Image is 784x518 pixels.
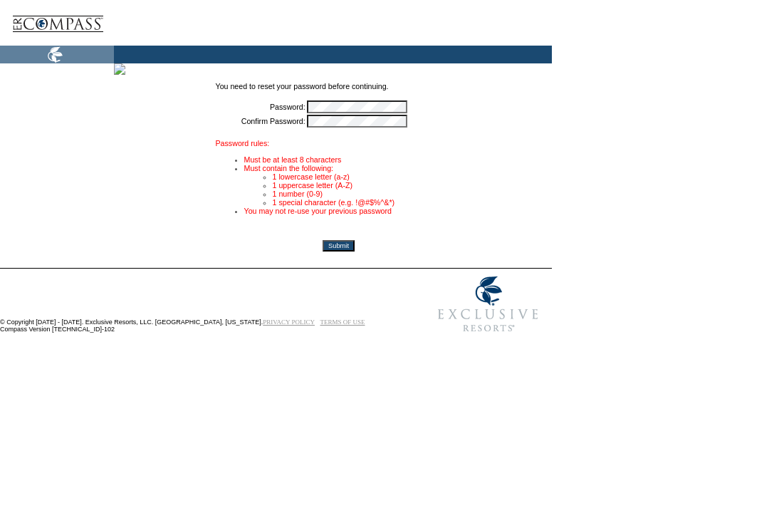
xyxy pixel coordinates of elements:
[216,100,305,113] td: Password:
[216,115,305,128] td: Confirm Password:
[273,198,395,207] font: 1 special character (e.g. !@#$%^&*)
[273,181,353,190] font: 1 uppercase letter (A-Z)
[323,240,355,252] input: Submit
[273,190,323,198] font: 1 number (0-9)
[244,164,334,172] font: Must contain the following:
[273,172,350,181] font: 1 lowercase letter (a-z)
[216,82,462,99] td: You need to reset your password before continuing.
[11,4,104,46] img: logoCompass.gif
[244,207,392,215] font: You may not re-use your previous password
[263,318,315,326] a: PRIVACY POLICY
[320,318,365,326] a: TERMS OF USE
[114,63,125,75] img: Shot-25-092.jpg
[216,139,270,147] font: Password rules:
[244,155,342,164] font: Must be at least 8 characters
[424,269,552,340] img: Exclusive Resorts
